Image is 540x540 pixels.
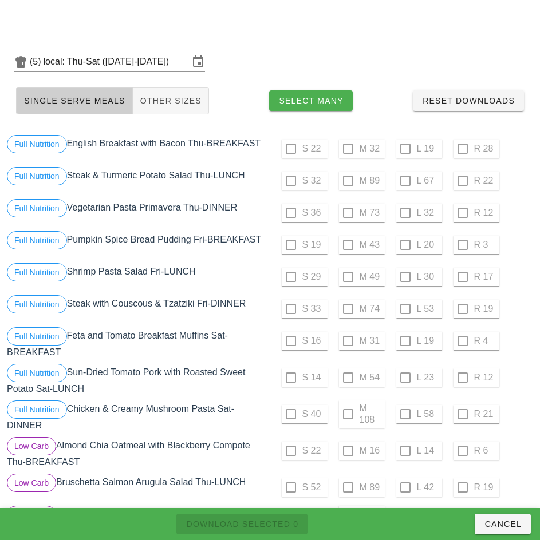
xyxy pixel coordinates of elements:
div: Bruschetta Salmon Arugula Salad Thu-LUNCH [5,471,270,503]
button: Select Many [269,90,353,111]
div: Pumpkin Spice Bread Pudding Fri-BREAKFAST [5,229,270,261]
span: Low Carb [14,438,49,455]
span: Single Serve Meals [23,96,125,105]
div: Feta and Tomato Breakfast Muffins Sat-BREAKFAST [5,325,270,362]
div: Vegetarian Pasta Primavera Thu-DINNER [5,197,270,229]
div: BBQ Chicken with Roasted Yams Thu-DINNER [5,503,270,535]
div: Steak with Couscous & Tzatziki Fri-DINNER [5,293,270,325]
span: Full Nutrition [14,168,60,185]
div: Almond Chia Oatmeal with Blackberry Compote Thu-BREAKFAST [5,435,270,471]
span: Full Nutrition [14,328,60,345]
div: Shrimp Pasta Salad Fri-LUNCH [5,261,270,293]
span: Low Carb [14,474,49,491]
span: Full Nutrition [14,200,60,217]
div: (5) [30,56,44,67]
span: Full Nutrition [14,264,60,281]
div: Sun-Dried Tomato Pork with Roasted Sweet Potato Sat-LUNCH [5,362,270,398]
div: Steak & Turmeric Potato Salad Thu-LUNCH [5,165,270,197]
span: Low Carb [14,506,49,523]
button: Other Sizes [133,87,209,114]
button: Single Serve Meals [16,87,133,114]
span: Other Sizes [140,96,202,105]
span: Select Many [278,96,344,105]
span: Full Nutrition [14,136,60,153]
span: Cancel [484,519,522,529]
span: Full Nutrition [14,401,60,418]
span: Full Nutrition [14,296,60,313]
button: Reset Downloads [413,90,524,111]
div: English Breakfast with Bacon Thu-BREAKFAST [5,133,270,165]
span: Full Nutrition [14,364,60,382]
button: Cancel [475,514,531,534]
span: Full Nutrition [14,232,60,249]
span: Reset Downloads [422,96,515,105]
div: Chicken & Creamy Mushroom Pasta Sat-DINNER [5,398,270,435]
